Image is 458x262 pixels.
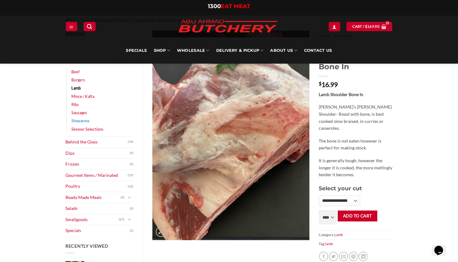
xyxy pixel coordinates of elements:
a: lamb [325,242,333,246]
a: Skewer Selections [71,125,103,133]
span: EAT MEAT [221,3,250,10]
a: Lamb [71,84,81,92]
a: Wholesale [177,37,209,64]
a: Mince / Kafta [71,92,94,100]
span: $ [319,81,322,86]
a: Ready Made Meals [65,192,121,203]
p: It is generally tough, however the longer it is cooked, the more meltingly tender it becomes. [319,157,393,178]
button: Toggle [126,59,133,66]
span: Tag: [319,239,393,248]
span: (12) [128,182,133,191]
a: Burgers [71,76,85,84]
button: Toggle [126,194,133,201]
a: Email to a Friend [339,252,348,261]
span: (27) [119,215,124,224]
a: Poultry [65,181,128,192]
a: Sausages [71,109,87,117]
a: 1300EAT MEAT [208,3,250,10]
a: Behind the Glass [65,137,128,148]
span: (1) [130,226,133,235]
a: Specials [65,225,130,236]
iframe: chat widget [432,237,452,256]
span: Cart / [352,24,379,29]
img: Lamb Shoulder Bone In [152,31,309,240]
a: Salads [65,203,130,214]
a: Share on Twitter [329,252,338,261]
p: [PERSON_NAME]’s [PERSON_NAME] Shoulder- Roast with bone, is best cooked slow braised, in curries ... [319,104,393,132]
span: (19) [128,137,133,147]
a: Menu [66,22,77,31]
span: Category: [319,230,393,239]
button: Toggle [126,216,133,223]
strong: Lamb Shoulder Bone In [319,92,363,97]
a: Frozen [65,159,130,170]
a: Lamb [334,233,343,237]
a: Search [83,22,95,31]
a: SHOP [154,37,170,64]
a: Share on LinkedIn [359,252,368,261]
bdi: 16.99 [319,80,338,88]
a: About Us [270,37,297,64]
a: Ribs [71,100,79,109]
button: Add to cart [338,211,377,221]
span: $ [365,24,367,29]
bdi: 169.90 [365,24,379,28]
span: (2) [130,204,133,213]
p: The bone is not eaten however is perfect for making stock. [319,138,393,152]
a: Delivery & Pickup [216,37,264,64]
a: View cart [346,22,392,31]
a: Login [329,22,340,31]
a: Zoom [156,226,166,237]
span: Recently Viewed [65,243,108,249]
span: (2) [121,193,124,202]
a: Pin on Pinterest [349,252,358,261]
a: Shawarma [71,117,89,125]
span: (5) [130,148,133,158]
img: Abu Ahmad Butchery [173,16,282,37]
a: Share on Facebook [319,252,328,261]
a: Smallgoods [65,214,119,225]
span: (9) [130,160,133,169]
span: Select your cut [319,185,362,192]
a: Gourmet Items / Marinated [65,170,128,181]
a: Dips [65,148,130,159]
a: Contact Us [304,37,332,64]
a: Beef [71,68,79,76]
a: Specials [126,37,147,64]
span: 1300 [208,3,221,10]
span: (13) [128,171,133,180]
